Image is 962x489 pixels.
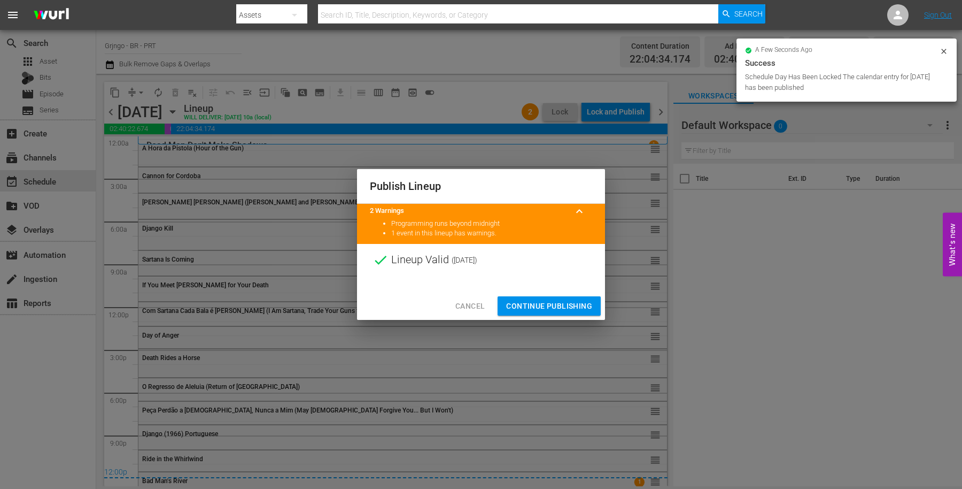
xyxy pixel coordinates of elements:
title: 2 Warnings [370,206,567,216]
span: a few seconds ago [755,46,812,55]
li: Programming runs beyond midnight [391,219,592,229]
span: Search [734,4,763,24]
li: 1 event in this lineup has warnings. [391,228,592,239]
div: Success [745,57,948,70]
img: ans4CAIJ8jUAAAAAAAAAAAAAAAAAAAAAAAAgQb4GAAAAAAAAAAAAAAAAAAAAAAAAJMjXAAAAAAAAAAAAAAAAAAAAAAAAgAT5G... [26,3,77,28]
h2: Publish Lineup [370,178,592,195]
span: keyboard_arrow_up [573,205,586,218]
span: Cancel [455,300,485,313]
div: Schedule Day Has Been Locked The calendar entry for [DATE] has been published [745,72,937,93]
button: Cancel [447,296,493,316]
button: Open Feedback Widget [943,213,962,277]
span: ( [DATE] ) [452,252,477,268]
div: Lineup Valid [357,244,605,276]
span: Continue Publishing [506,300,592,313]
button: Continue Publishing [498,296,601,316]
span: menu [6,9,19,21]
a: Sign Out [924,11,952,19]
button: keyboard_arrow_up [567,198,592,224]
